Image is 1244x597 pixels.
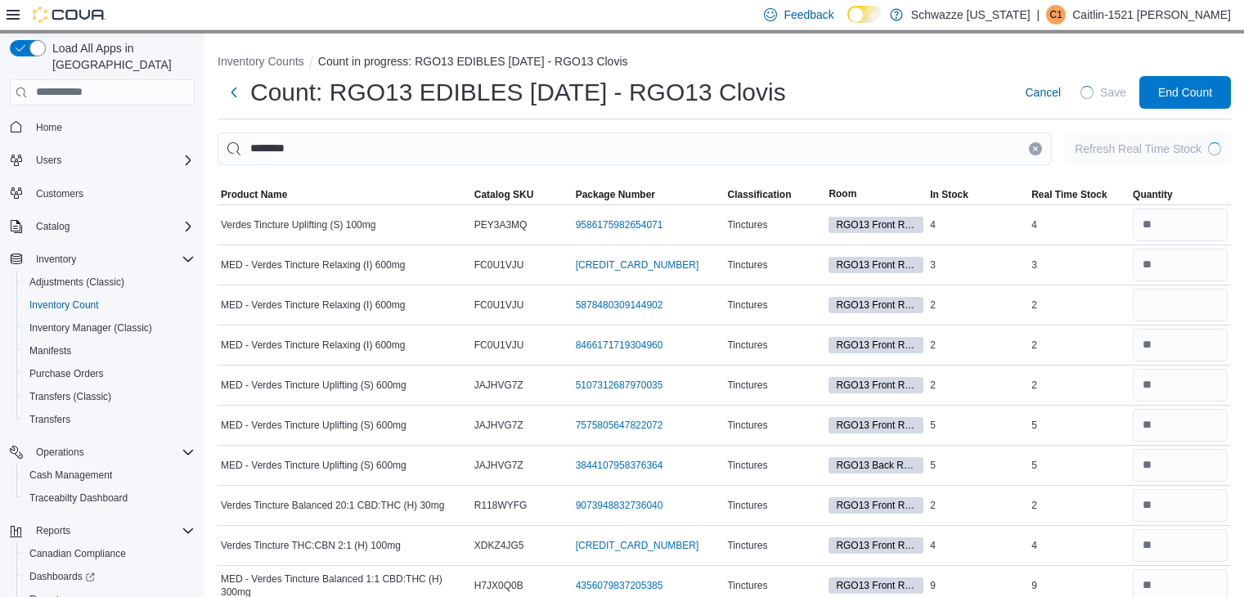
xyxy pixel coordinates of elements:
[16,565,201,588] a: Dashboards
[3,115,201,139] button: Home
[318,55,628,68] button: Count in progress: RGO13 EDIBLES [DATE] - RGO13 Clovis
[221,218,375,231] span: Verdes Tincture Uplifting (S) 100mg
[29,521,195,541] span: Reports
[784,7,833,23] span: Feedback
[1100,84,1126,101] span: Save
[23,364,110,384] a: Purchase Orders
[927,255,1028,275] div: 3
[16,487,201,509] button: Traceabilty Dashboard
[16,294,201,316] button: Inventory Count
[836,418,916,433] span: RGO13 Front Room
[911,5,1031,25] p: Schwazze [US_STATE]
[23,318,159,338] a: Inventory Manager (Classic)
[927,576,1028,595] div: 9
[1080,84,1095,100] span: Loading
[1074,76,1133,109] button: LoadingSave
[576,188,655,201] span: Package Number
[29,217,76,236] button: Catalog
[23,318,195,338] span: Inventory Manager (Classic)
[829,257,923,273] span: RGO13 Front Room
[29,249,195,269] span: Inventory
[474,258,524,272] span: FC0U1VJU
[36,121,62,134] span: Home
[927,185,1028,204] button: In Stock
[927,456,1028,475] div: 5
[36,187,83,200] span: Customers
[29,570,95,583] span: Dashboards
[1028,215,1129,235] div: 4
[576,379,663,392] a: 5107312687970035
[829,377,923,393] span: RGO13 Front Room
[576,419,663,432] a: 7575805647822072
[1028,576,1129,595] div: 9
[1028,536,1129,555] div: 4
[727,188,791,201] span: Classification
[16,271,201,294] button: Adjustments (Classic)
[16,385,201,408] button: Transfers (Classic)
[927,415,1028,435] div: 5
[29,150,195,170] span: Users
[1028,335,1129,355] div: 2
[930,188,968,201] span: In Stock
[1028,295,1129,315] div: 2
[29,390,111,403] span: Transfers (Classic)
[218,185,471,204] button: Product Name
[23,387,118,406] a: Transfers (Classic)
[23,544,132,563] a: Canadian Compliance
[29,321,152,334] span: Inventory Manager (Classic)
[576,459,663,472] a: 3844107958376364
[474,188,534,201] span: Catalog SKU
[829,217,923,233] span: RGO13 Front Room
[829,577,923,594] span: RGO13 Front Room
[29,184,90,204] a: Customers
[29,118,69,137] a: Home
[23,488,134,508] a: Traceabilty Dashboard
[221,339,405,352] span: MED - Verdes Tincture Relaxing (I) 600mg
[829,537,923,554] span: RGO13 Front Room
[221,539,401,552] span: Verdes Tincture THC:CBN 2:1 (H) 100mg
[927,215,1028,235] div: 4
[3,519,201,542] button: Reports
[23,295,106,315] a: Inventory Count
[836,298,916,312] span: RGO13 Front Room
[847,6,882,23] input: Dark Mode
[576,258,699,272] a: [CREDIT_CARD_NUMBER]
[927,335,1028,355] div: 2
[1029,142,1042,155] button: Clear input
[29,150,68,170] button: Users
[474,419,523,432] span: JAJHVG7Z
[1065,132,1231,165] button: Refresh Real Time StockLoading
[1050,5,1062,25] span: C1
[829,497,923,514] span: RGO13 Front Room
[29,217,195,236] span: Catalog
[576,218,663,231] a: 9586175982654071
[727,298,767,312] span: Tinctures
[1018,76,1067,109] button: Cancel
[3,248,201,271] button: Inventory
[847,23,848,24] span: Dark Mode
[836,218,916,232] span: RGO13 Front Room
[36,524,70,537] span: Reports
[927,496,1028,515] div: 2
[218,76,250,109] button: Next
[474,218,528,231] span: PEY3A3MQ
[1028,415,1129,435] div: 5
[576,339,663,352] a: 8466171719304960
[23,387,195,406] span: Transfers (Classic)
[1139,76,1231,109] button: End Count
[1028,375,1129,395] div: 2
[1046,5,1066,25] div: Caitlin-1521 Noll
[727,459,767,472] span: Tinctures
[16,339,201,362] button: Manifests
[576,499,663,512] a: 9073948832736040
[927,536,1028,555] div: 4
[1129,185,1231,204] button: Quantity
[3,215,201,238] button: Catalog
[221,379,406,392] span: MED - Verdes Tincture Uplifting (S) 600mg
[250,76,786,109] h1: Count: RGO13 EDIBLES [DATE] - RGO13 Clovis
[221,188,287,201] span: Product Name
[829,417,923,433] span: RGO13 Front Room
[1031,188,1107,201] span: Real Time Stock
[221,459,406,472] span: MED - Verdes Tincture Uplifting (S) 600mg
[23,341,78,361] a: Manifests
